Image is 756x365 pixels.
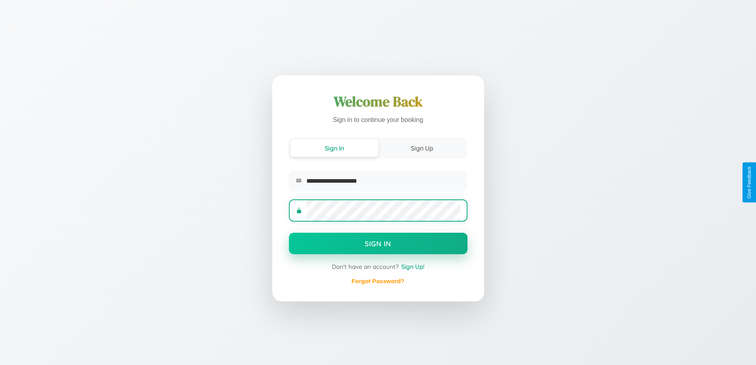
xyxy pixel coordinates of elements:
button: Sign In [289,233,467,254]
h1: Welcome Back [289,92,467,111]
div: Give Feedback [746,166,752,199]
p: Sign in to continue your booking [289,114,467,126]
a: Forgot Password? [352,278,404,284]
div: Don't have an account? [289,263,467,270]
button: Sign Up [378,139,466,157]
button: Sign In [290,139,378,157]
span: Sign Up! [401,263,425,270]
